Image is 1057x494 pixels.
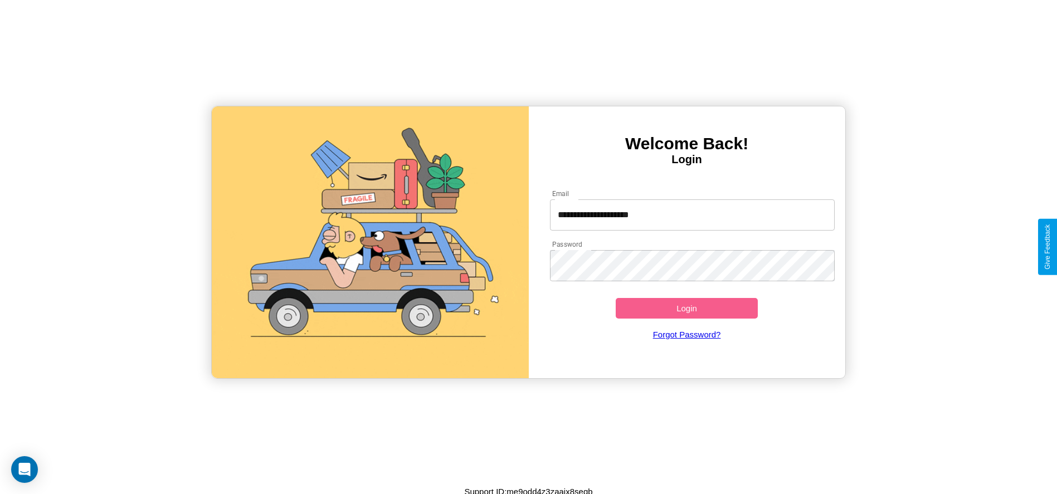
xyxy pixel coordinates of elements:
[11,456,38,483] div: Open Intercom Messenger
[552,189,569,198] label: Email
[529,153,845,166] h4: Login
[616,298,758,319] button: Login
[544,319,829,350] a: Forgot Password?
[212,106,528,378] img: gif
[552,239,582,249] label: Password
[1044,224,1051,270] div: Give Feedback
[529,134,845,153] h3: Welcome Back!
